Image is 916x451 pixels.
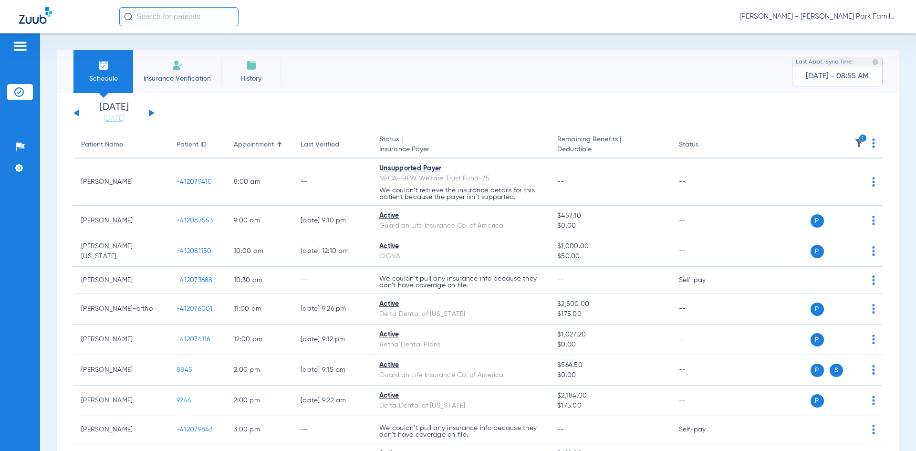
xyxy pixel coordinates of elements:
[372,132,550,158] th: Status |
[12,41,28,52] img: hamburger-icon
[226,355,293,386] td: 2:00 PM
[557,309,663,319] span: $175.00
[85,103,143,124] li: [DATE]
[73,355,169,386] td: [PERSON_NAME]
[557,299,663,309] span: $2,500.00
[671,416,736,443] td: Self-pay
[301,140,364,150] div: Last Verified
[293,294,372,325] td: [DATE] 9:26 PM
[671,206,736,236] td: --
[671,132,736,158] th: Status
[557,391,663,401] span: $2,184.00
[98,60,109,71] img: Schedule
[739,12,897,21] span: [PERSON_NAME] - [PERSON_NAME] Park Family Dentistry
[796,57,853,67] span: Last Appt. Sync Time:
[811,333,824,346] span: P
[671,158,736,206] td: --
[73,158,169,206] td: [PERSON_NAME]
[872,138,875,148] img: group-dot-blue.svg
[557,330,663,340] span: $1,027.20
[854,138,864,148] img: filter.svg
[124,12,133,21] img: Search Icon
[379,275,542,289] p: We couldn’t pull any insurance info because they don’t have coverage on file.
[671,236,736,267] td: --
[671,294,736,325] td: --
[550,132,671,158] th: Remaining Benefits |
[246,60,257,71] img: History
[81,140,161,150] div: Patient Name
[140,74,214,84] span: Insurance Verification
[293,267,372,294] td: --
[293,325,372,355] td: [DATE] 9:12 PM
[557,277,564,283] span: --
[293,386,372,416] td: [DATE] 9:22 AM
[557,221,663,231] span: $0.00
[872,365,875,375] img: group-dot-blue.svg
[379,340,542,350] div: Aetna Dental Plans
[379,187,542,200] p: We couldn’t retrieve the insurance details for this patient because the payer isn’t supported.
[872,177,875,187] img: group-dot-blue.svg
[557,252,663,262] span: $50.00
[119,7,239,26] input: Search for patients
[73,206,169,236] td: [PERSON_NAME]
[872,59,879,65] img: last sync help info
[557,426,564,433] span: --
[379,241,542,252] div: Active
[379,221,542,231] div: Guardian Life Insurance Co. of America
[872,396,875,405] img: group-dot-blue.svg
[226,416,293,443] td: 3:00 PM
[234,140,274,150] div: Appointment
[872,246,875,256] img: group-dot-blue.svg
[379,309,542,319] div: Delta Dental of [US_STATE]
[226,325,293,355] td: 12:00 PM
[806,72,869,81] span: [DATE] - 08:55 AM
[229,74,274,84] span: History
[872,304,875,314] img: group-dot-blue.svg
[379,174,542,184] div: NECA-IBEW Welfare Trust Fund-25
[177,140,219,150] div: Patient ID
[379,211,542,221] div: Active
[177,248,212,254] span: -412081150
[379,252,542,262] div: CIGNA
[379,401,542,411] div: Delta Dental of [US_STATE]
[293,416,372,443] td: --
[379,299,542,309] div: Active
[73,236,169,267] td: [PERSON_NAME] [US_STATE]
[226,267,293,294] td: 10:30 AM
[226,386,293,416] td: 2:00 PM
[73,294,169,325] td: [PERSON_NAME]-ortho
[811,214,824,228] span: P
[379,370,542,380] div: Guardian Life Insurance Co. of America
[293,355,372,386] td: [DATE] 9:15 PM
[811,394,824,408] span: P
[73,325,169,355] td: [PERSON_NAME]
[293,236,372,267] td: [DATE] 12:10 PM
[73,267,169,294] td: [PERSON_NAME]
[872,425,875,434] img: group-dot-blue.svg
[379,330,542,340] div: Active
[859,134,867,143] i: 1
[557,370,663,380] span: $0.00
[177,336,210,343] span: -412074116
[85,114,143,124] a: [DATE]
[226,206,293,236] td: 9:00 AM
[671,386,736,416] td: --
[872,275,875,285] img: group-dot-blue.svg
[226,294,293,325] td: 11:00 AM
[671,355,736,386] td: --
[811,303,824,316] span: P
[671,267,736,294] td: Self-pay
[872,335,875,344] img: group-dot-blue.svg
[73,416,169,443] td: [PERSON_NAME]
[19,7,52,24] img: Zuub Logo
[177,217,213,224] span: -412087553
[379,425,542,438] p: We couldn’t pull any insurance info because they don’t have coverage on file.
[811,245,824,258] span: P
[226,158,293,206] td: 8:00 AM
[557,241,663,252] span: $1,000.00
[301,140,339,150] div: Last Verified
[293,158,372,206] td: --
[226,236,293,267] td: 10:00 AM
[811,364,824,377] span: P
[177,397,191,404] span: 9244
